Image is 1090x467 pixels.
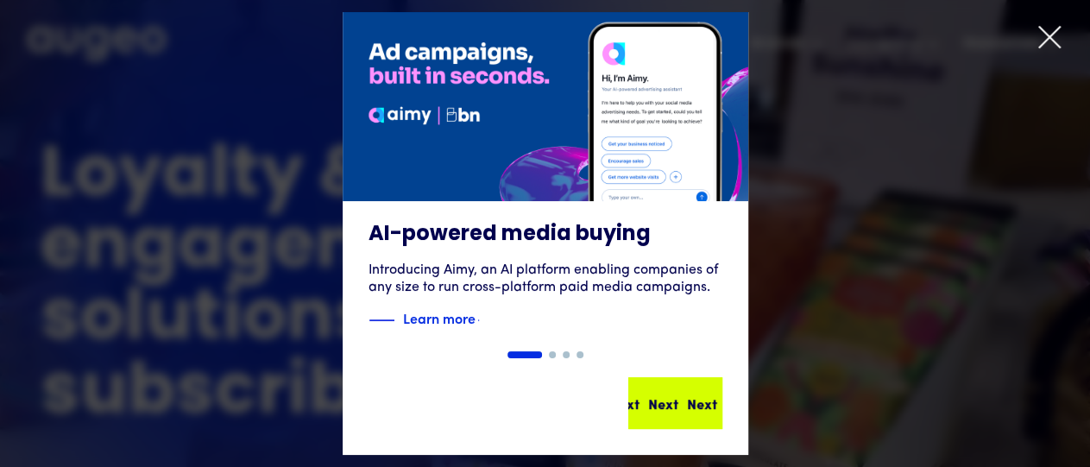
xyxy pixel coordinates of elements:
a: AI-powered media buyingIntroducing Aimy, an AI platform enabling companies of any size to run cro... [343,12,748,351]
div: Next [640,393,670,413]
img: Blue decorative line [369,310,394,331]
div: Introducing Aimy, an AI platform enabling companies of any size to run cross-platform paid media ... [369,262,722,296]
div: Next [717,393,747,413]
a: NextNextNextNext [628,377,722,429]
img: Blue text arrow [477,310,503,331]
div: Show slide 2 of 4 [549,351,556,358]
strong: Learn more [403,308,476,327]
div: Next [601,393,631,413]
h3: AI-powered media buying [369,222,722,248]
div: Show slide 3 of 4 [563,351,570,358]
div: Show slide 4 of 4 [577,351,583,358]
div: Show slide 1 of 4 [507,351,542,358]
div: Next [678,393,709,413]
